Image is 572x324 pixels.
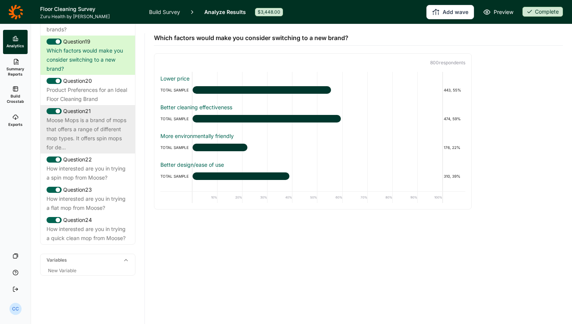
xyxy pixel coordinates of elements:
a: Summary Reports [3,54,28,81]
a: Analytics [3,30,28,54]
div: TOTAL SAMPLE [160,114,193,123]
div: 474, 59% [443,114,465,123]
span: Exports [8,122,23,127]
span: Preview [494,8,513,17]
a: New Variable [47,268,78,274]
div: TOTAL SAMPLE [160,143,193,152]
div: 40% [267,192,292,203]
div: 443, 55% [443,85,465,95]
div: 20% [218,192,242,203]
div: 60% [317,192,342,203]
div: 310, 39% [443,172,465,181]
div: CC [9,303,22,315]
div: Variables [40,254,135,266]
div: 100% [418,192,443,203]
div: Question 19 [47,37,129,46]
div: More environmentally friendly [160,132,465,140]
div: How interested are you in trying a quick clean mop from Moose? [47,225,129,243]
a: Preview [483,8,513,17]
span: Analytics [6,43,24,48]
div: Better design/ease of use [160,161,465,169]
span: Build Crosstab [6,93,25,104]
div: Question 23 [47,185,129,194]
div: Lower price [160,75,465,82]
div: Question 21 [47,107,129,116]
div: 176, 22% [443,143,465,152]
div: Product durability [160,190,465,197]
div: How interested are you in trying a flat mop from Moose? [47,194,129,212]
div: 70% [343,192,368,203]
div: Product Preferences for an Ideal Floor Cleaning Brand [47,85,129,104]
div: 50% [292,192,317,203]
div: Question 20 [47,76,129,85]
div: TOTAL SAMPLE [160,172,193,181]
div: Moose Mops is a brand of mops that offers a range of different mop types. It offers spin mops for... [47,116,129,152]
a: Exports [3,109,28,133]
div: 10% [193,192,218,203]
div: Question 24 [47,215,129,225]
div: 80% [368,192,393,203]
button: Add wave [426,5,474,19]
span: Which factors would make you consider switching to a new brand? [154,33,348,42]
div: TOTAL SAMPLE [160,85,193,95]
div: Better cleaning effectiveness [160,104,465,111]
div: 90% [393,192,418,203]
h1: Floor Cleaning Survey [40,5,140,14]
div: How interested are you in trying a spin mop from Moose? [47,164,129,182]
span: Zuru Health by [PERSON_NAME] [40,14,140,20]
a: Build Crosstab [3,81,28,109]
div: $3,448.00 [255,8,283,16]
div: Question 22 [47,155,129,164]
p: 800 respondent s [160,60,465,66]
span: Summary Reports [6,66,25,77]
div: 30% [242,192,267,203]
div: Which factors would make you consider switching to a new brand? [47,46,129,73]
button: Complete [522,7,563,17]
